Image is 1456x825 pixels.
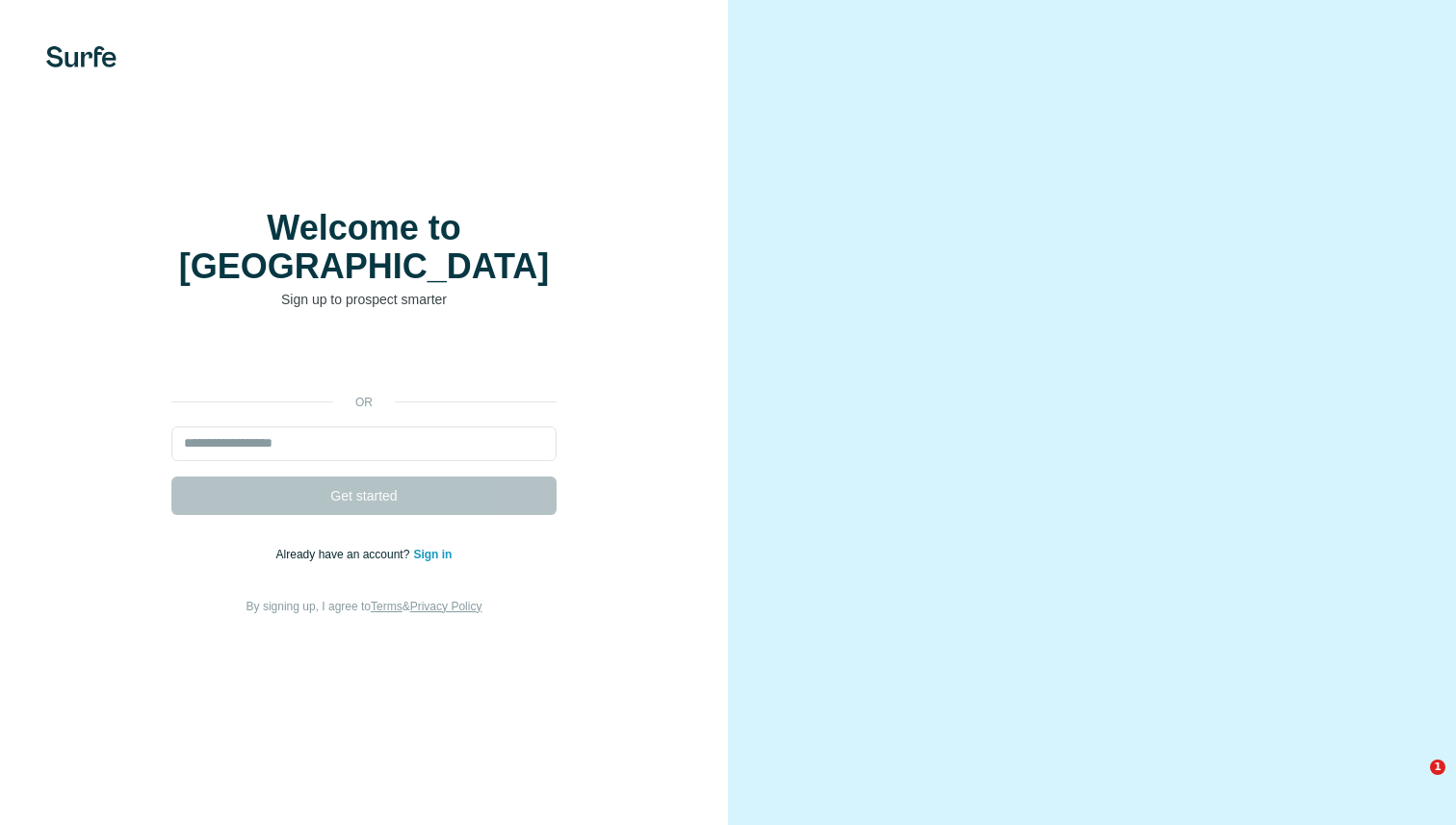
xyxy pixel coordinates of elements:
[247,600,482,613] span: By signing up, I agree to &
[46,46,117,67] img: Surfe's logo
[333,394,395,411] p: or
[276,548,414,561] span: Already have an account?
[413,548,452,561] a: Sign in
[171,209,557,286] h1: Welcome to [GEOGRAPHIC_DATA]
[1430,760,1445,775] span: 1
[171,290,557,309] p: Sign up to prospect smarter
[1391,760,1437,806] iframe: Intercom live chat
[410,600,482,613] a: Privacy Policy
[371,600,403,613] a: Terms
[162,338,566,380] iframe: Sign in with Google Button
